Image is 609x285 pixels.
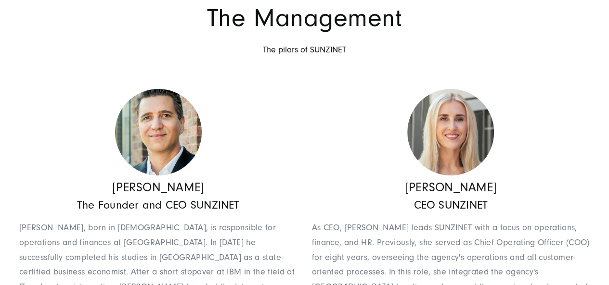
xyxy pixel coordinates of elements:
span: The Founder and CEO SUNZINET [77,198,240,211]
img: georges-wolff-570x570 [115,89,202,175]
span: CEO SUNZINET [414,198,488,211]
h4: [PERSON_NAME] [19,181,298,194]
p: The pilars of SUNZINET [19,43,590,58]
h1: The Management [19,6,590,30]
h4: [PERSON_NAME] [312,181,590,194]
img: Theresa Gruhler - CEO Full service Digital Agentur SUNZINET [407,89,494,175]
